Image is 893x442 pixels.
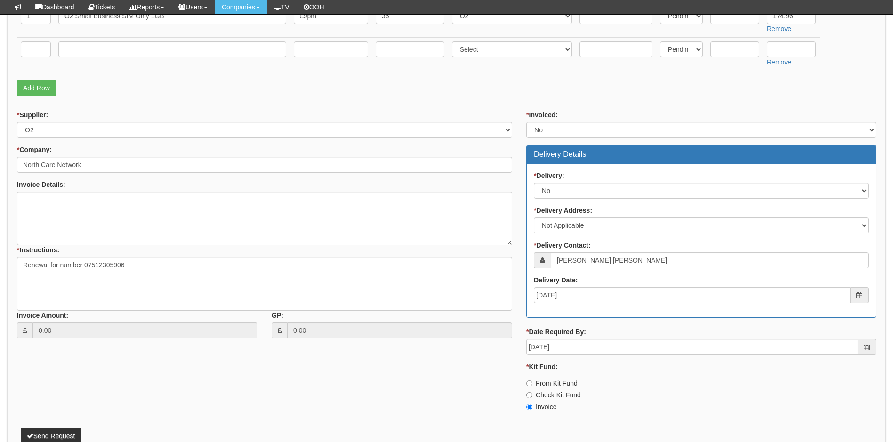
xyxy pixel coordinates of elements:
[534,206,592,215] label: Delivery Address:
[17,145,52,154] label: Company:
[534,241,591,250] label: Delivery Contact:
[272,311,283,320] label: GP:
[17,80,56,96] a: Add Row
[526,362,558,371] label: Kit Fund:
[526,404,532,410] input: Invoice
[534,275,578,285] label: Delivery Date:
[534,171,564,180] label: Delivery:
[526,380,532,386] input: From Kit Fund
[526,327,586,337] label: Date Required By:
[17,180,65,189] label: Invoice Details:
[17,311,68,320] label: Invoice Amount:
[767,25,791,32] a: Remove
[767,58,791,66] a: Remove
[526,110,558,120] label: Invoiced:
[17,110,48,120] label: Supplier:
[526,390,581,400] label: Check Kit Fund
[534,150,869,159] h3: Delivery Details
[526,402,556,411] label: Invoice
[17,245,59,255] label: Instructions:
[526,378,578,388] label: From Kit Fund
[526,392,532,398] input: Check Kit Fund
